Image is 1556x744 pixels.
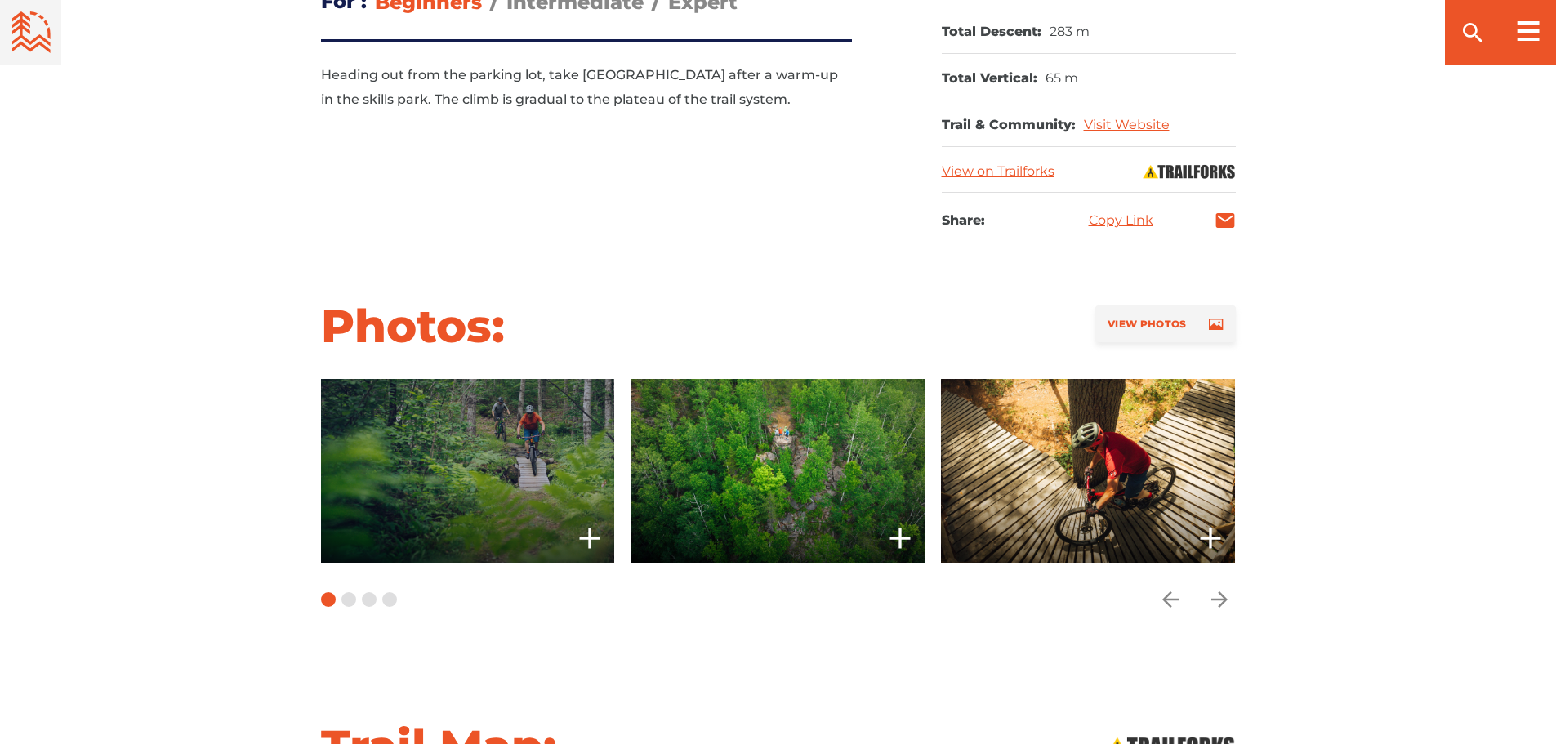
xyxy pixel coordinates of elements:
[382,592,397,607] button: Carousel Page 4
[1215,210,1236,231] a: mail
[1207,587,1232,612] ion-icon: arrow forward
[1050,24,1090,41] dd: 283 m
[1046,70,1078,87] dd: 65 m
[1089,214,1153,227] a: Copy Link
[1154,563,1236,636] div: Carousel Navigation
[321,592,336,607] button: Carousel Page 1 (Current Slide)
[341,592,356,607] button: Carousel Page 2
[321,297,505,354] h2: Photos:
[942,24,1041,41] dt: Total Descent:
[1142,163,1236,180] img: Trailforks
[942,209,985,232] h3: Share:
[321,63,852,112] p: Heading out from the parking lot, take [GEOGRAPHIC_DATA] after a warm-up in the skills park. The ...
[362,592,377,607] button: Carousel Page 3
[1084,117,1170,132] a: Visit Website
[1108,318,1186,330] span: View Photos
[321,563,397,636] div: Carousel Pagination
[1095,305,1235,342] a: View Photos
[1460,20,1486,46] ion-icon: search
[573,522,606,555] ion-icon: add
[1194,522,1227,555] ion-icon: add
[1158,587,1183,612] ion-icon: arrow back
[884,522,916,555] ion-icon: add
[942,117,1076,134] dt: Trail & Community:
[942,70,1037,87] dt: Total Vertical:
[942,163,1054,179] a: View on Trailforks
